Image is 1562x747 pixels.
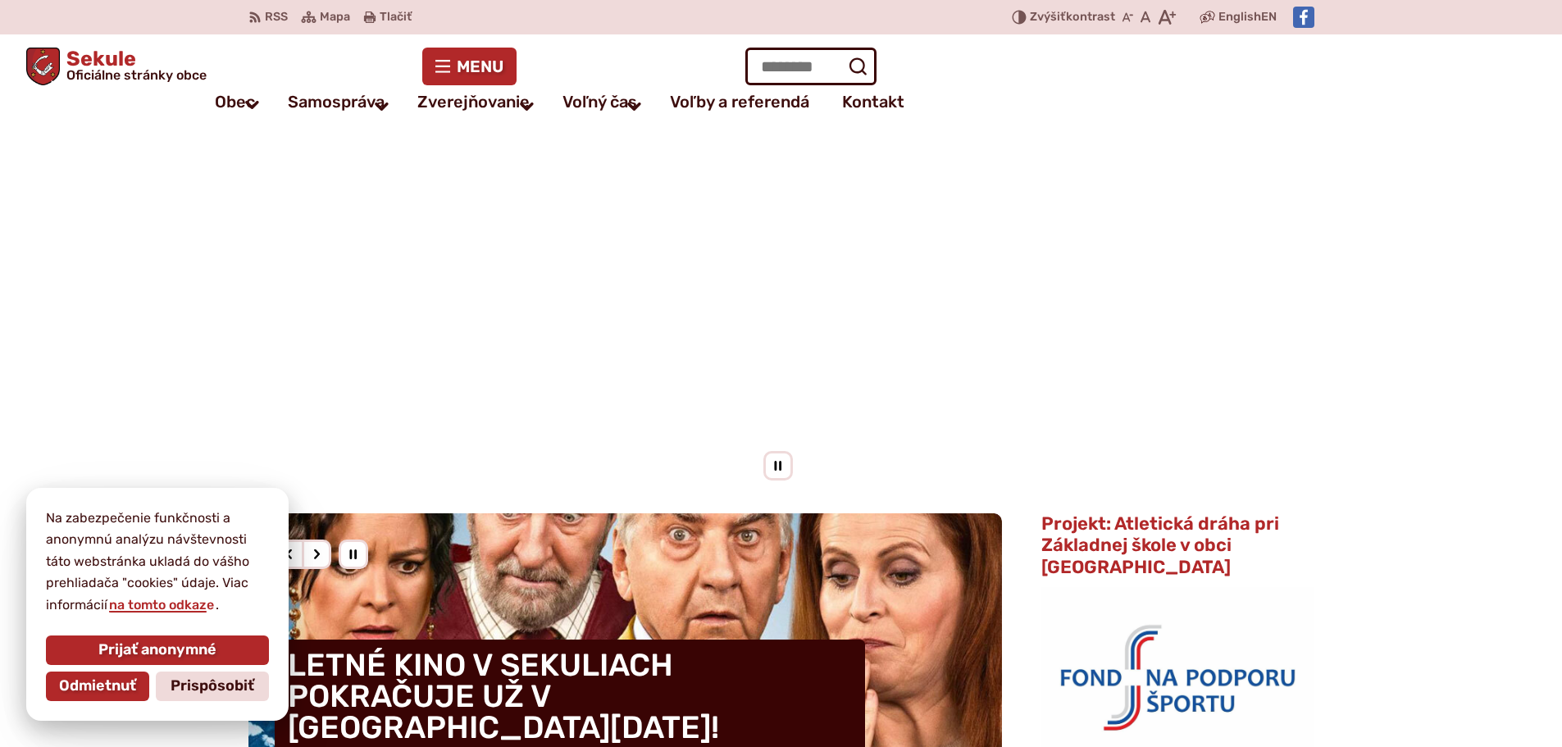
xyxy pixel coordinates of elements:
button: Prispôsobiť [156,672,269,701]
a: Voľby a referendá [670,85,809,118]
div: Pozastaviť pohyb slajdera [339,540,368,569]
img: Prejsť na domovskú stránku [26,48,60,85]
img: Prejsť na Facebook stránku [1293,7,1314,28]
button: Otvoriť podmenu pre [363,87,401,125]
button: Otvoriť podmenu pre [616,87,653,125]
span: Projekt: Atletická dráha pri Základnej škole v obci [GEOGRAPHIC_DATA] [1041,512,1279,578]
button: Otvoriť podmenu pre [234,85,271,124]
a: Obec [215,85,255,118]
span: Tlačiť [380,11,412,25]
span: EN [1261,7,1277,27]
button: Prijať anonymné [46,635,269,665]
span: Zvýšiť [1030,10,1066,24]
p: Na zabezpečenie funkčnosti a anonymnú analýzu návštevnosti táto webstránka ukladá do vášho prehli... [46,508,269,616]
a: Voľný čas [562,85,637,118]
span: Oficiálne stránky obce [66,69,207,82]
button: Menu [422,48,517,85]
span: Mapa [320,7,350,27]
a: Logo Sekule, prejsť na domovskú stránku. [26,48,207,85]
button: Otvoriť podmenu pre Zverejňovanie [508,87,546,125]
span: English [1218,7,1261,27]
span: Prijať anonymné [98,641,216,659]
a: Kontakt [842,85,904,118]
a: Samospráva [288,85,385,118]
span: RSS [265,7,288,27]
span: kontrast [1030,11,1115,25]
button: Odmietnuť [46,672,149,701]
span: Menu [457,60,503,73]
h1: Sekule [60,48,207,82]
a: English EN [1215,7,1280,27]
a: Zverejňovanie [417,85,530,118]
a: na tomto odkaze [107,597,216,613]
span: Odmietnuť [59,677,136,695]
span: Prispôsobiť [171,677,254,695]
div: Pozastaviť pohyb slajdera [763,451,793,481]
